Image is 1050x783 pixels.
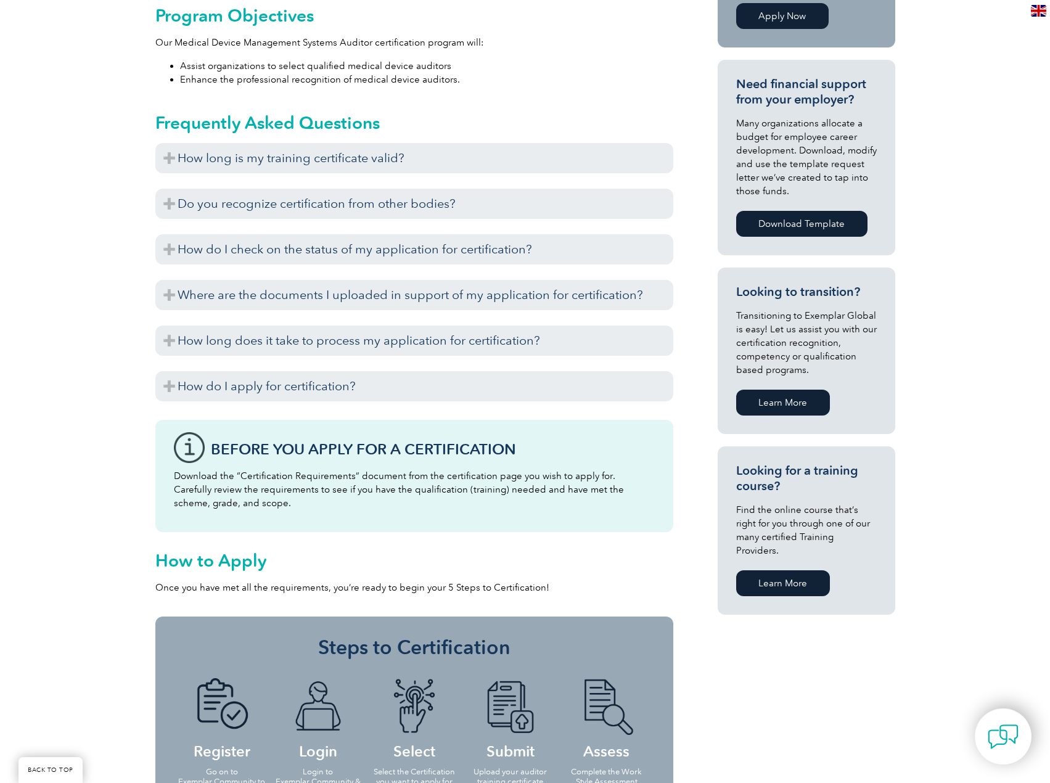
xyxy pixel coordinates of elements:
h3: Do you recognize certification from other bodies? [155,189,673,219]
a: Download Template [736,211,867,237]
a: Learn More [736,390,830,416]
p: Our Medical Device Management Systems Auditor certification program will: [155,36,673,49]
h3: How long is my training certificate valid? [155,143,673,173]
img: en [1031,5,1046,17]
img: icon-blue-finger-button.png [380,678,448,735]
h4: Assess [562,678,651,758]
h4: Submit [466,678,555,758]
img: icon-blue-doc-search.png [573,678,641,735]
h4: Login [274,678,363,758]
h2: Frequently Asked Questions [155,113,673,133]
a: Learn More [736,570,830,596]
li: Enhance the professional recognition of medical device auditors. [180,73,673,86]
a: BACK TO TOP [18,757,83,783]
h2: Program Objectives [155,6,673,25]
h3: How do I apply for certification? [155,371,673,401]
a: Apply Now [736,3,829,29]
p: Find the online course that’s right for you through one of our many certified Training Providers. [736,503,877,557]
h3: Before You Apply For a Certification [211,441,655,457]
img: icon-blue-doc-tick.png [188,678,256,735]
img: icon-blue-doc-arrow.png [477,678,544,735]
p: Many organizations allocate a budget for employee career development. Download, modify and use th... [736,117,877,198]
img: icon-blue-laptop-male.png [284,678,352,735]
h3: Need financial support from your employer? [736,76,877,107]
h3: Looking to transition? [736,284,877,300]
h3: How long does it take to process my application for certification? [155,326,673,356]
h2: How to Apply [155,551,673,570]
h4: Select [370,678,459,758]
h3: How do I check on the status of my application for certification? [155,234,673,264]
img: contact-chat.png [988,721,1019,752]
h4: Register [178,678,266,758]
p: Download the “Certification Requirements” document from the certification page you wish to apply ... [174,469,655,510]
li: Assist organizations to select qualified medical device auditors [180,59,673,73]
h3: Looking for a training course? [736,463,877,494]
p: Transitioning to Exemplar Global is easy! Let us assist you with our certification recognition, c... [736,309,877,377]
h3: Where are the documents I uploaded in support of my application for certification? [155,280,673,310]
h3: Steps to Certification [174,635,655,660]
p: Once you have met all the requirements, you’re ready to begin your 5 Steps to Certification! [155,581,673,594]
